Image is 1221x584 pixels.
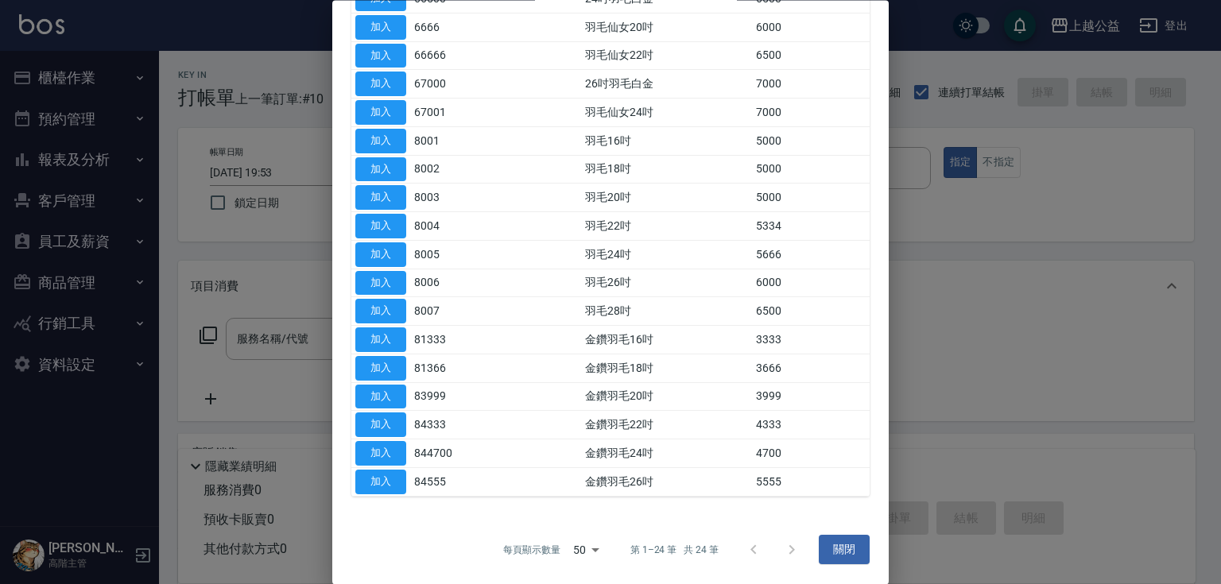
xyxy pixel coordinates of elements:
[581,297,752,326] td: 羽毛28吋
[410,326,514,354] td: 81333
[355,328,406,353] button: 加入
[355,300,406,324] button: 加入
[581,439,752,468] td: 金鑽羽毛24吋
[581,99,752,127] td: 羽毛仙女24吋
[630,543,719,557] p: 第 1–24 筆 共 24 筆
[752,14,870,42] td: 6000
[581,14,752,42] td: 羽毛仙女20吋
[355,15,406,40] button: 加入
[581,156,752,184] td: 羽毛18吋
[581,184,752,212] td: 羽毛20吋
[581,127,752,156] td: 羽毛16吋
[355,413,406,438] button: 加入
[581,326,752,354] td: 金鑽羽毛16吋
[567,528,605,571] div: 50
[355,242,406,267] button: 加入
[410,241,514,269] td: 8005
[752,99,870,127] td: 7000
[752,468,870,497] td: 5555
[752,439,870,468] td: 4700
[752,411,870,439] td: 4333
[581,70,752,99] td: 26吋羽毛白金
[581,411,752,439] td: 金鑽羽毛22吋
[410,269,514,298] td: 8006
[752,269,870,298] td: 6000
[410,411,514,439] td: 84333
[752,354,870,383] td: 3666
[752,42,870,71] td: 6500
[410,297,514,326] td: 8007
[355,129,406,153] button: 加入
[355,215,406,239] button: 加入
[355,72,406,97] button: 加入
[752,184,870,212] td: 5000
[752,241,870,269] td: 5666
[581,212,752,241] td: 羽毛22吋
[410,439,514,468] td: 844700
[819,536,870,565] button: 關閉
[410,354,514,383] td: 81366
[355,385,406,409] button: 加入
[355,186,406,211] button: 加入
[410,184,514,212] td: 8003
[410,156,514,184] td: 8002
[410,42,514,71] td: 66666
[752,70,870,99] td: 7000
[410,468,514,497] td: 84555
[581,468,752,497] td: 金鑽羽毛26吋
[355,101,406,126] button: 加入
[355,271,406,296] button: 加入
[581,241,752,269] td: 羽毛24吋
[355,442,406,466] button: 加入
[410,70,514,99] td: 67000
[355,470,406,494] button: 加入
[581,383,752,412] td: 金鑽羽毛20吋
[581,354,752,383] td: 金鑽羽毛18吋
[752,383,870,412] td: 3999
[752,297,870,326] td: 6500
[503,543,560,557] p: 每頁顯示數量
[355,356,406,381] button: 加入
[752,212,870,241] td: 5334
[581,42,752,71] td: 羽毛仙女22吋
[410,99,514,127] td: 67001
[752,156,870,184] td: 5000
[752,127,870,156] td: 5000
[410,383,514,412] td: 83999
[410,14,514,42] td: 6666
[581,269,752,298] td: 羽毛26吋
[355,157,406,182] button: 加入
[752,326,870,354] td: 3333
[410,212,514,241] td: 8004
[355,44,406,68] button: 加入
[410,127,514,156] td: 8001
